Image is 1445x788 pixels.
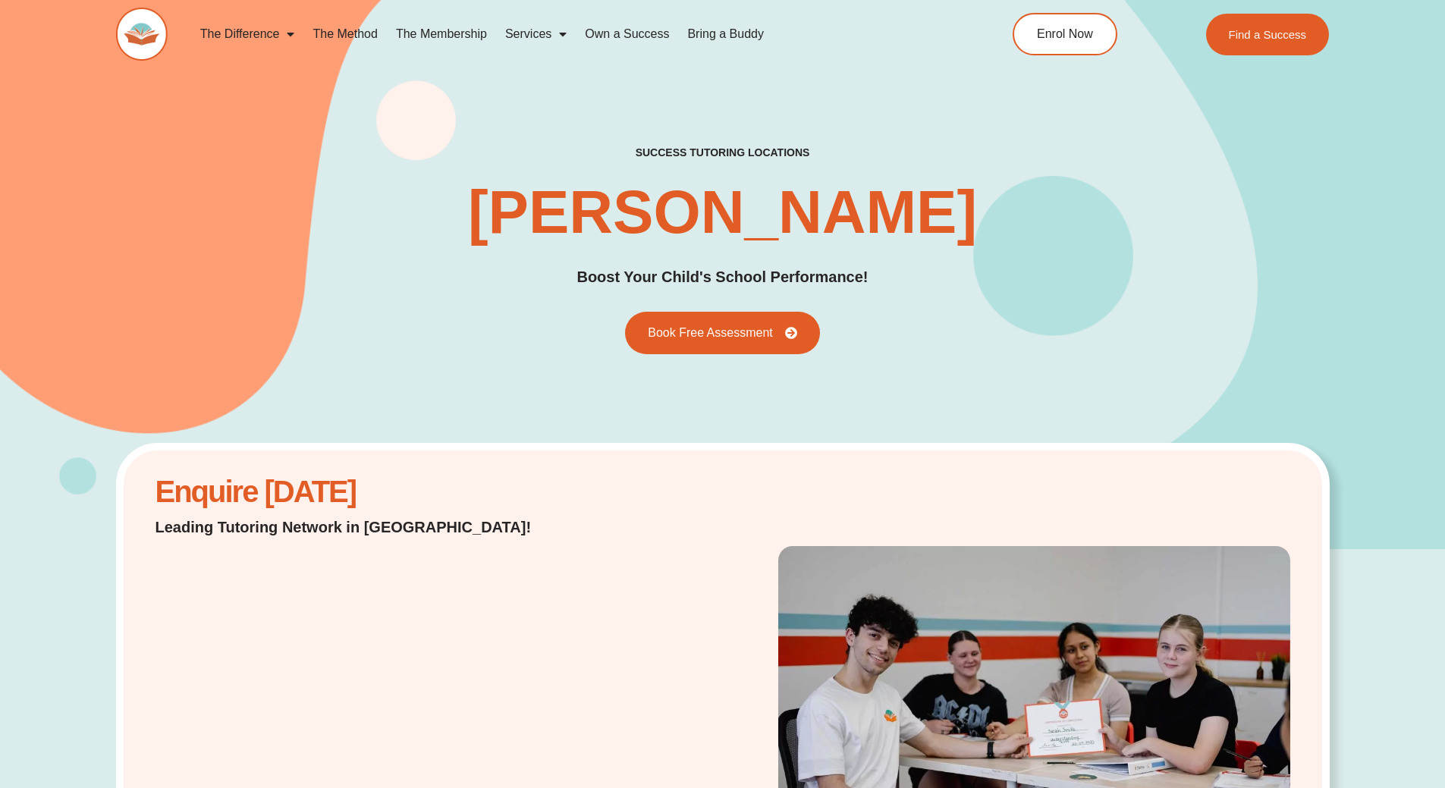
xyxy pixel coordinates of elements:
span: Enrol Now [1037,28,1093,40]
h1: [PERSON_NAME] [468,182,977,243]
h2: Leading Tutoring Network in [GEOGRAPHIC_DATA]! [155,516,570,538]
h2: success tutoring locations [636,146,810,159]
nav: Menu [191,17,944,52]
span: Book Free Assessment [648,327,773,339]
a: The Difference [191,17,304,52]
a: Own a Success [576,17,678,52]
h2: Enquire [DATE] [155,482,570,501]
a: The Membership [387,17,496,52]
span: Find a Success [1229,29,1307,40]
a: Book Free Assessment [625,312,820,354]
h2: Boost Your Child's School Performance! [576,265,868,289]
a: Enrol Now [1013,13,1117,55]
a: Services [496,17,576,52]
a: Bring a Buddy [678,17,773,52]
a: Find a Success [1206,14,1330,55]
a: The Method [303,17,386,52]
